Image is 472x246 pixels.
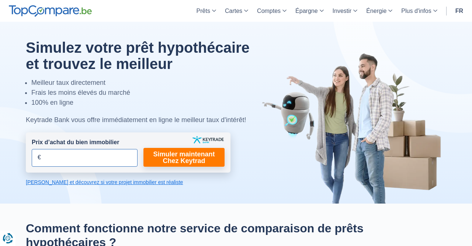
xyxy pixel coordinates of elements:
li: 100% en ligne [31,98,267,108]
span: € [38,153,41,162]
h1: Simulez votre prêt hypothécaire et trouvez le meilleur [26,39,267,72]
img: TopCompare [9,5,92,17]
img: image-hero [262,52,446,204]
li: Frais les moins élevés du marché [31,88,267,98]
label: Prix d’achat du bien immobilier [32,138,119,147]
a: Simuler maintenant Chez Keytrad [143,148,225,167]
img: keytrade [192,136,224,143]
li: Meilleur taux directement [31,78,267,88]
a: [PERSON_NAME] et découvrez si votre projet immobilier est réaliste [26,179,230,186]
div: Keytrade Bank vous offre immédiatement en ligne le meilleur taux d'intérêt! [26,115,267,125]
